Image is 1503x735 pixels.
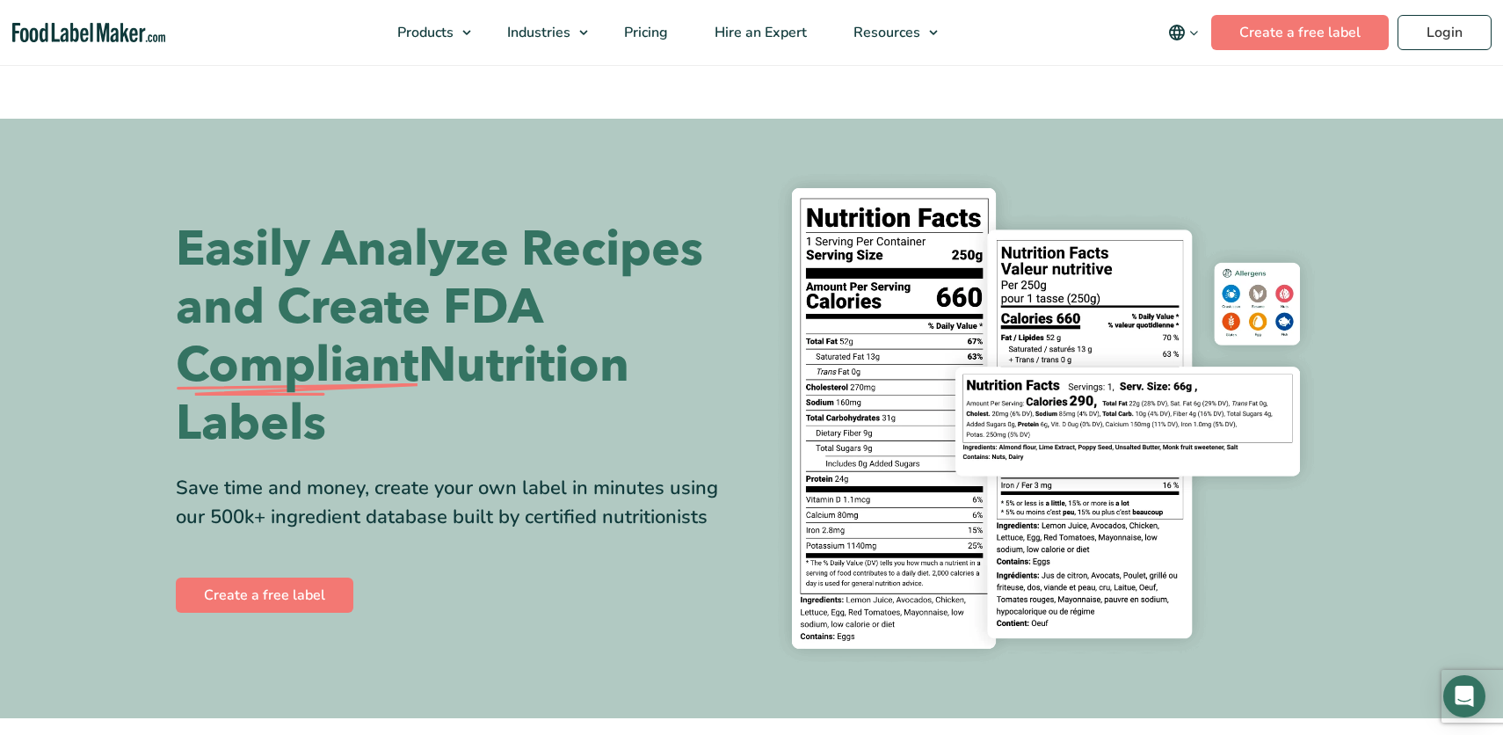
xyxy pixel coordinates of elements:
div: Open Intercom Messenger [1443,675,1485,717]
a: Login [1398,15,1492,50]
div: Save time and money, create your own label in minutes using our 500k+ ingredient database built b... [176,474,738,532]
span: Resources [848,23,922,42]
span: Hire an Expert [709,23,809,42]
span: Pricing [619,23,670,42]
span: Compliant [176,337,418,395]
h1: Easily Analyze Recipes and Create FDA Nutrition Labels [176,221,738,453]
span: Products [392,23,455,42]
a: Create a free label [176,578,353,613]
a: Create a free label [1211,15,1389,50]
span: Industries [502,23,572,42]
